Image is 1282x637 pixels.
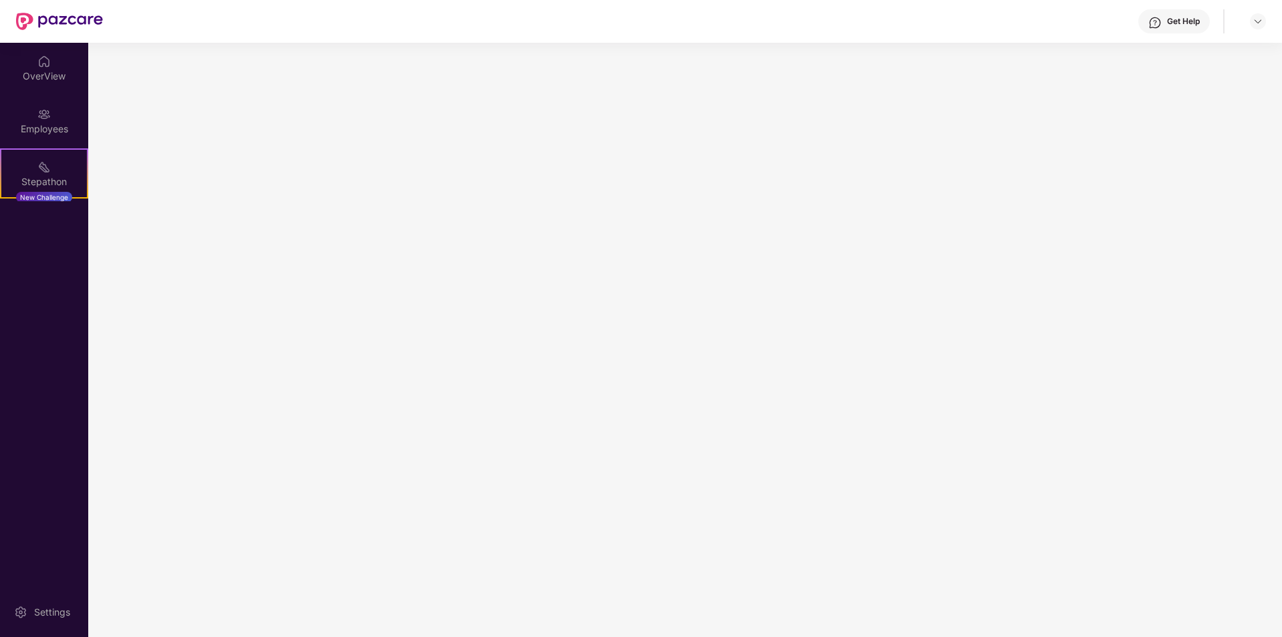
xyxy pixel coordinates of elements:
img: svg+xml;base64,PHN2ZyB4bWxucz0iaHR0cDovL3d3dy53My5vcmcvMjAwMC9zdmciIHdpZHRoPSIyMSIgaGVpZ2h0PSIyMC... [37,160,51,174]
div: Stepathon [1,175,87,188]
img: svg+xml;base64,PHN2ZyBpZD0iSG9tZSIgeG1sbnM9Imh0dHA6Ly93d3cudzMub3JnLzIwMDAvc3ZnIiB3aWR0aD0iMjAiIG... [37,55,51,68]
img: svg+xml;base64,PHN2ZyBpZD0iSGVscC0zMngzMiIgeG1sbnM9Imh0dHA6Ly93d3cudzMub3JnLzIwMDAvc3ZnIiB3aWR0aD... [1148,16,1162,29]
div: Get Help [1167,16,1200,27]
img: svg+xml;base64,PHN2ZyBpZD0iRW1wbG95ZWVzIiB4bWxucz0iaHR0cDovL3d3dy53My5vcmcvMjAwMC9zdmciIHdpZHRoPS... [37,108,51,121]
img: New Pazcare Logo [16,13,103,30]
div: New Challenge [16,192,72,203]
div: Settings [30,606,74,619]
img: svg+xml;base64,PHN2ZyBpZD0iRHJvcGRvd24tMzJ4MzIiIHhtbG5zPSJodHRwOi8vd3d3LnczLm9yZy8yMDAwL3N2ZyIgd2... [1253,16,1263,27]
img: svg+xml;base64,PHN2ZyBpZD0iU2V0dGluZy0yMHgyMCIgeG1sbnM9Imh0dHA6Ly93d3cudzMub3JnLzIwMDAvc3ZnIiB3aW... [14,606,27,619]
